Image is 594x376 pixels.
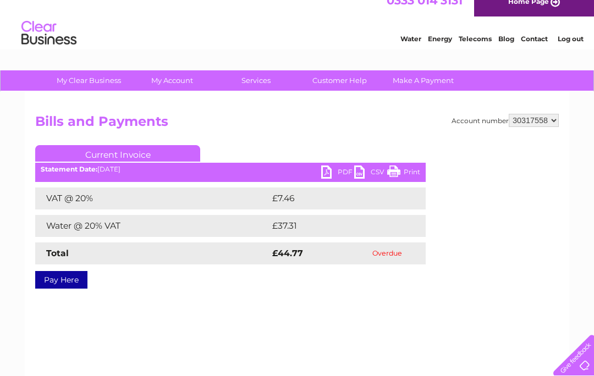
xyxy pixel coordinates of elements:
a: My Account [127,70,218,91]
a: Water [400,47,421,55]
a: Current Invoice [35,145,200,162]
b: Statement Date: [41,165,97,173]
h2: Bills and Payments [35,114,559,135]
img: logo.png [21,29,77,62]
a: Blog [498,47,514,55]
td: Water @ 20% VAT [35,215,269,237]
div: Account number [452,114,559,127]
a: Telecoms [459,47,492,55]
a: Print [387,165,420,181]
strong: Total [46,248,69,258]
a: Energy [428,47,452,55]
a: Make A Payment [378,70,469,91]
td: £7.46 [269,187,400,209]
a: 0333 014 3131 [387,5,463,19]
a: Log out [558,47,584,55]
a: Services [211,70,301,91]
td: £37.31 [269,215,402,237]
td: VAT @ 20% [35,187,269,209]
div: Clear Business is a trading name of Verastar Limited (registered in [GEOGRAPHIC_DATA] No. 3667643... [38,6,558,53]
a: Pay Here [35,271,87,289]
strong: £44.77 [272,248,303,258]
a: Customer Help [294,70,385,91]
a: CSV [354,165,387,181]
div: [DATE] [35,165,426,173]
td: Overdue [349,242,426,264]
a: PDF [321,165,354,181]
a: My Clear Business [43,70,134,91]
a: Contact [521,47,548,55]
